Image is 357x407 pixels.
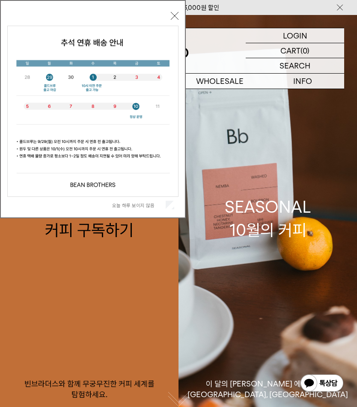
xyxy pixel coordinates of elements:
[280,58,310,73] p: SEARCH
[246,43,344,58] a: CART (0)
[178,74,262,89] p: WHOLESALE
[300,43,309,58] p: (0)
[225,196,311,241] div: SEASONAL 10월의 커피
[262,74,345,89] p: INFO
[178,379,357,400] p: 이 달의 [PERSON_NAME] 에티오피아, [GEOGRAPHIC_DATA], [GEOGRAPHIC_DATA]
[8,26,178,196] img: 5e4d662c6b1424087153c0055ceb1a13_140731.jpg
[300,374,344,394] img: 카카오톡 채널 1:1 채팅 버튼
[246,28,344,43] a: LOGIN
[171,12,178,20] button: 닫기
[283,28,307,43] p: LOGIN
[112,202,164,208] label: 오늘 하루 보이지 않음
[280,43,300,58] p: CART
